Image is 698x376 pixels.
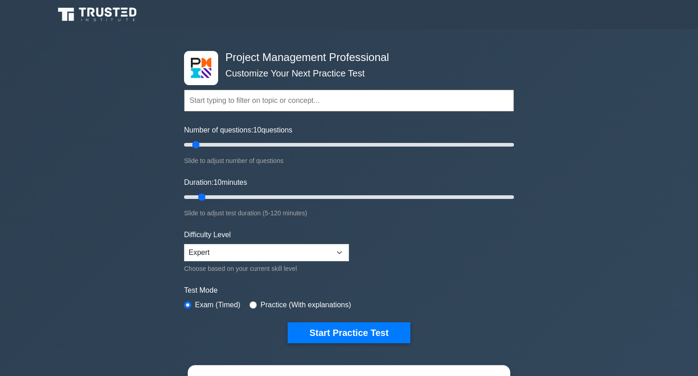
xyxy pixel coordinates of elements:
label: Duration: minutes [184,177,247,188]
div: Slide to adjust number of questions [184,155,514,166]
input: Start typing to filter on topic or concept... [184,90,514,112]
label: Test Mode [184,285,514,296]
label: Number of questions: questions [184,125,292,136]
div: Choose based on your current skill level [184,263,349,274]
div: Slide to adjust test duration (5-120 minutes) [184,208,514,218]
button: Start Practice Test [288,322,410,343]
label: Practice (With explanations) [260,300,351,310]
span: 10 [214,178,222,186]
label: Exam (Timed) [195,300,240,310]
label: Difficulty Level [184,229,231,240]
span: 10 [253,126,261,134]
h4: Project Management Professional [222,51,469,64]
